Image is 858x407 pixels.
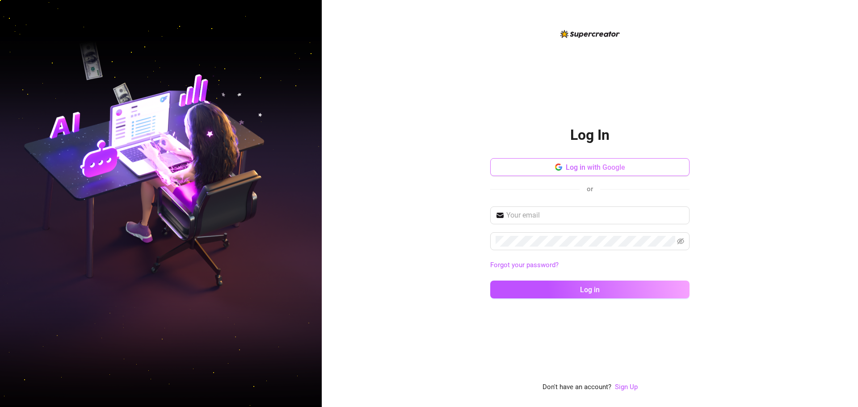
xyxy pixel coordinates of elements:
a: Forgot your password? [490,261,559,269]
button: Log in [490,281,690,298]
a: Forgot your password? [490,260,690,271]
a: Sign Up [615,382,638,393]
span: Log in [580,285,600,294]
input: Your email [506,210,684,221]
a: Sign Up [615,383,638,391]
span: eye-invisible [677,238,684,245]
img: logo-BBDzfeDw.svg [560,30,620,38]
span: Log in with Google [566,163,625,172]
span: or [587,185,593,193]
span: Don't have an account? [543,382,611,393]
button: Log in with Google [490,158,690,176]
h2: Log In [570,126,610,144]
